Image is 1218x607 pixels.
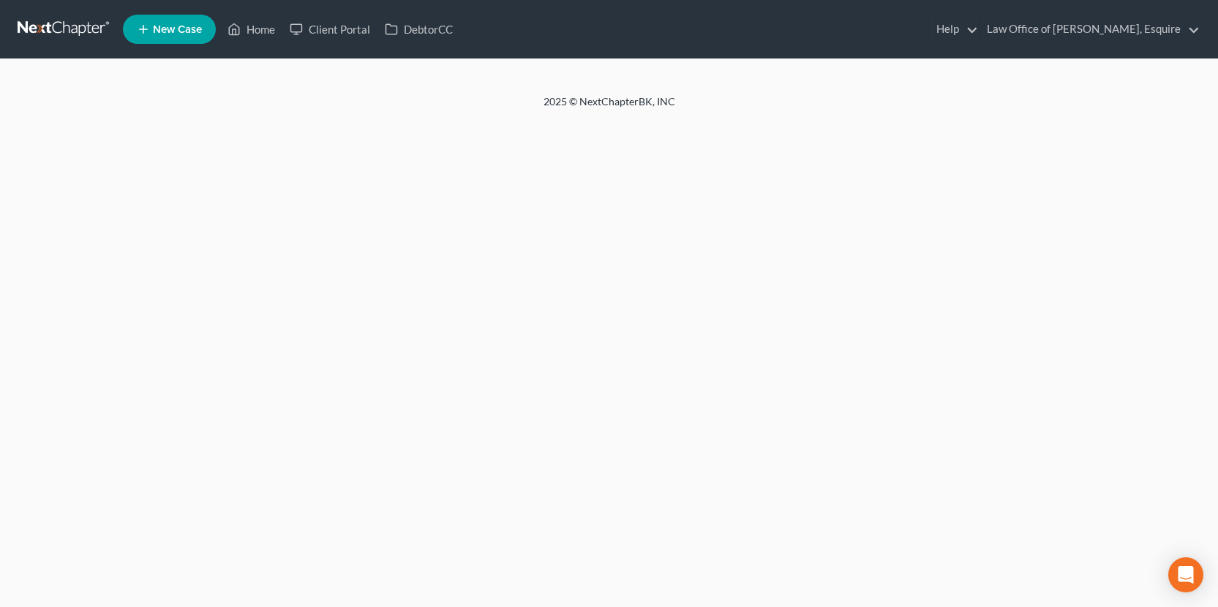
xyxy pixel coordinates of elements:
[282,16,377,42] a: Client Portal
[123,15,216,44] new-legal-case-button: New Case
[377,16,460,42] a: DebtorCC
[929,16,978,42] a: Help
[1168,557,1203,592] div: Open Intercom Messenger
[980,16,1200,42] a: Law Office of [PERSON_NAME], Esquire
[220,16,282,42] a: Home
[192,94,1026,121] div: 2025 © NextChapterBK, INC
